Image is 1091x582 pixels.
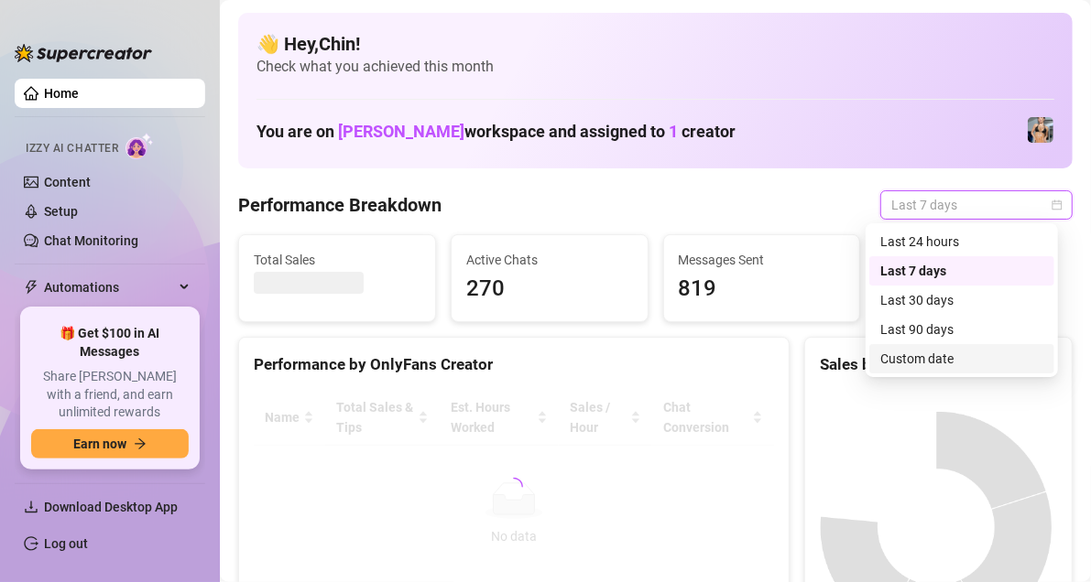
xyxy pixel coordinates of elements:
[26,140,118,157] span: Izzy AI Chatter
[466,272,633,307] span: 270
[254,250,420,270] span: Total Sales
[31,325,189,361] span: 🎁 Get $100 in AI Messages
[238,192,442,218] h4: Performance Breakdown
[880,349,1043,369] div: Custom date
[820,352,1057,377] div: Sales by OnlyFans Creator
[254,352,774,377] div: Performance by OnlyFans Creator
[15,44,152,62] img: logo-BBDzfeDw.svg
[679,250,846,270] span: Messages Sent
[891,191,1062,219] span: Last 7 days
[44,273,174,302] span: Automations
[504,477,524,497] span: loading
[869,286,1054,315] div: Last 30 days
[466,250,633,270] span: Active Chats
[44,500,178,514] span: Download Desktop App
[1028,117,1053,143] img: Veronica
[44,204,78,219] a: Setup
[880,261,1043,281] div: Last 7 days
[869,227,1054,256] div: Last 24 hours
[869,344,1054,373] div: Custom date
[31,368,189,422] span: Share [PERSON_NAME] with a friend, and earn unlimited rewards
[880,290,1043,310] div: Last 30 days
[256,57,1054,77] span: Check what you achieved this month
[44,536,88,551] a: Log out
[125,133,154,159] img: AI Chatter
[338,122,464,141] span: [PERSON_NAME]
[134,437,147,450] span: arrow-right
[44,233,138,248] a: Chat Monitoring
[869,256,1054,286] div: Last 7 days
[73,436,126,451] span: Earn now
[44,86,79,101] a: Home
[679,272,846,307] span: 819
[1052,199,1063,210] span: calendar
[44,175,91,189] a: Content
[880,319,1043,339] div: Last 90 days
[256,122,736,142] h1: You are on workspace and assigned to creator
[24,500,38,514] span: download
[669,122,678,141] span: 1
[880,232,1043,252] div: Last 24 hours
[256,31,1054,57] h4: 👋 Hey, Chin !
[869,315,1054,344] div: Last 90 days
[31,429,189,458] button: Earn nowarrow-right
[24,280,38,295] span: thunderbolt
